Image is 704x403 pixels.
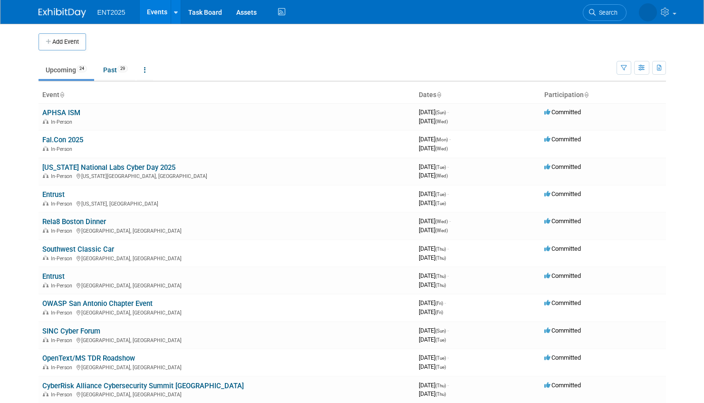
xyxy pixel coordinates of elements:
[447,327,449,334] span: -
[447,190,449,197] span: -
[42,226,411,234] div: [GEOGRAPHIC_DATA], [GEOGRAPHIC_DATA]
[544,163,581,170] span: Committed
[43,256,48,260] img: In-Person Event
[435,392,446,397] span: (Thu)
[419,226,448,234] span: [DATE]
[42,245,114,254] a: Southwest Classic Car
[435,228,448,233] span: (Wed)
[544,190,581,197] span: Committed
[447,163,449,170] span: -
[42,108,80,117] a: APHSA ISM
[51,364,75,371] span: In-Person
[544,245,581,252] span: Committed
[419,382,449,389] span: [DATE]
[435,256,446,261] span: (Thu)
[42,354,135,363] a: OpenText/MS TDR Roadshow
[435,110,446,115] span: (Sun)
[639,3,657,21] img: Rose Bodin
[447,272,449,279] span: -
[39,61,94,79] a: Upcoming24
[419,281,446,288] span: [DATE]
[42,281,411,289] div: [GEOGRAPHIC_DATA], [GEOGRAPHIC_DATA]
[435,119,448,124] span: (Wed)
[43,201,48,206] img: In-Person Event
[419,108,449,116] span: [DATE]
[42,172,411,179] div: [US_STATE][GEOGRAPHIC_DATA], [GEOGRAPHIC_DATA]
[435,137,448,142] span: (Mon)
[42,163,175,172] a: [US_STATE] National Labs Cyber Day 2025
[51,283,75,289] span: In-Person
[59,91,64,98] a: Sort by Event Name
[544,217,581,225] span: Committed
[51,146,75,152] span: In-Person
[419,172,448,179] span: [DATE]
[435,246,446,252] span: (Thu)
[419,363,446,370] span: [DATE]
[449,217,451,225] span: -
[435,310,443,315] span: (Fri)
[39,87,415,103] th: Event
[435,355,446,361] span: (Tue)
[435,173,448,178] span: (Wed)
[43,228,48,233] img: In-Person Event
[435,274,446,279] span: (Thu)
[584,91,588,98] a: Sort by Participation Type
[42,336,411,344] div: [GEOGRAPHIC_DATA], [GEOGRAPHIC_DATA]
[596,9,617,16] span: Search
[117,65,128,72] span: 29
[43,310,48,315] img: In-Person Event
[43,173,48,178] img: In-Person Event
[419,190,449,197] span: [DATE]
[436,91,441,98] a: Sort by Start Date
[419,336,446,343] span: [DATE]
[447,108,449,116] span: -
[419,354,449,361] span: [DATE]
[444,299,446,306] span: -
[43,392,48,396] img: In-Person Event
[42,363,411,371] div: [GEOGRAPHIC_DATA], [GEOGRAPHIC_DATA]
[43,119,48,124] img: In-Person Event
[42,308,411,316] div: [GEOGRAPHIC_DATA], [GEOGRAPHIC_DATA]
[39,8,86,18] img: ExhibitDay
[419,136,451,143] span: [DATE]
[42,390,411,398] div: [GEOGRAPHIC_DATA], [GEOGRAPHIC_DATA]
[51,119,75,125] span: In-Person
[435,364,446,370] span: (Tue)
[43,146,48,151] img: In-Person Event
[51,173,75,179] span: In-Person
[42,254,411,262] div: [GEOGRAPHIC_DATA], [GEOGRAPHIC_DATA]
[435,383,446,388] span: (Thu)
[583,4,627,21] a: Search
[544,327,581,334] span: Committed
[415,87,540,103] th: Dates
[544,108,581,116] span: Committed
[435,337,446,343] span: (Tue)
[97,9,125,16] span: ENT2025
[544,382,581,389] span: Committed
[419,390,446,397] span: [DATE]
[540,87,666,103] th: Participation
[51,228,75,234] span: In-Person
[419,254,446,261] span: [DATE]
[544,354,581,361] span: Committed
[42,382,244,390] a: CyberRisk Alliance Cybersecurity Summit [GEOGRAPHIC_DATA]
[39,33,86,50] button: Add Event
[51,392,75,398] span: In-Person
[42,299,153,308] a: OWASP San Antonio Chapter Event
[435,192,446,197] span: (Tue)
[42,272,65,281] a: Entrust
[42,217,106,226] a: Rela8 Boston Dinner
[447,245,449,252] span: -
[419,327,449,334] span: [DATE]
[43,337,48,342] img: In-Person Event
[42,327,100,335] a: SINC Cyber Forum
[435,146,448,151] span: (Wed)
[43,283,48,287] img: In-Person Event
[51,201,75,207] span: In-Person
[419,308,443,315] span: [DATE]
[419,245,449,252] span: [DATE]
[447,382,449,389] span: -
[435,301,443,306] span: (Fri)
[435,219,448,224] span: (Wed)
[42,136,83,144] a: Fal.Con 2025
